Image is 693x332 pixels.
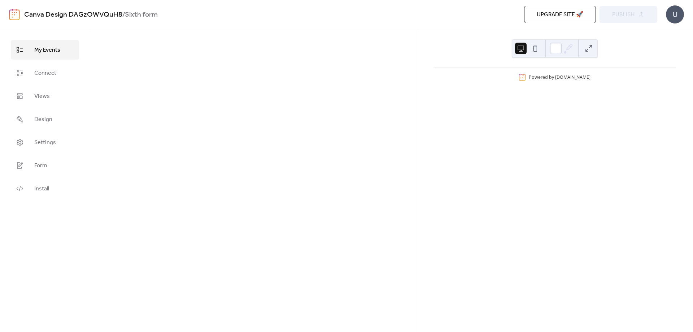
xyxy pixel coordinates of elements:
[34,138,56,147] span: Settings
[529,74,590,80] div: Powered by
[34,69,56,78] span: Connect
[11,109,79,129] a: Design
[666,5,684,23] div: U
[11,156,79,175] a: Form
[537,10,583,19] span: Upgrade site 🚀
[11,133,79,152] a: Settings
[9,9,20,20] img: logo
[11,179,79,198] a: Install
[555,74,590,80] a: [DOMAIN_NAME]
[34,92,50,101] span: Views
[34,46,60,55] span: My Events
[11,63,79,83] a: Connect
[24,8,122,22] a: Canva Design DAGzOWVQuH8
[524,6,596,23] button: Upgrade site 🚀
[11,86,79,106] a: Views
[34,161,47,170] span: Form
[122,8,125,22] b: /
[125,8,158,22] b: Sixth form
[11,40,79,60] a: My Events
[34,185,49,193] span: Install
[34,115,52,124] span: Design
